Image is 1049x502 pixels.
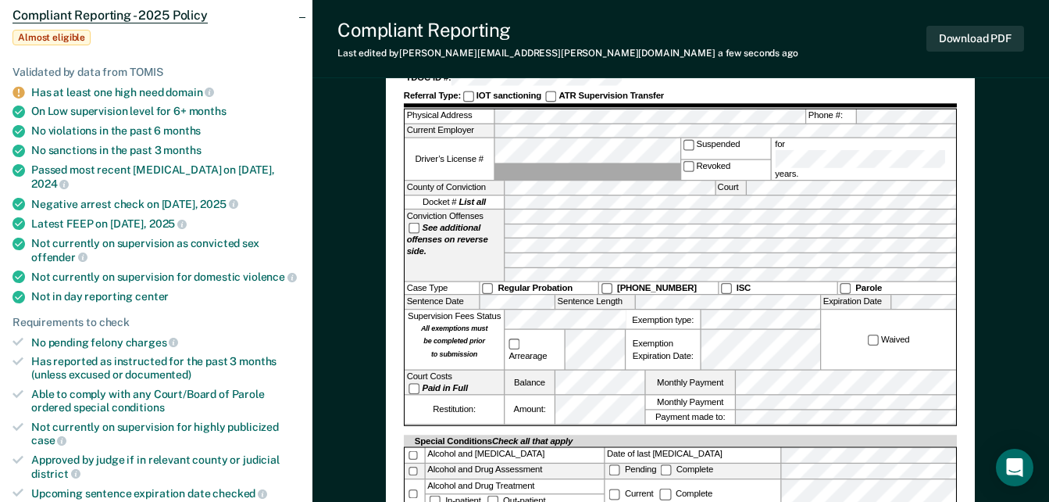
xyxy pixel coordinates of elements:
[715,181,745,194] label: Court
[31,486,300,500] div: Upcoming sentence expiration date
[683,139,694,150] input: Suspended
[868,335,879,346] input: Waived
[12,8,208,23] span: Compliant Reporting - 2025 Policy
[626,310,700,329] label: Exemption type:
[200,198,237,210] span: 2025
[421,324,487,358] strong: All exemptions must be completed prior to submission
[601,283,612,294] input: [PHONE_NUMBER]
[135,290,169,303] span: center
[681,138,770,159] label: Suspended
[546,91,557,102] input: ATR Supervision Transfer
[405,396,504,424] div: Restitution:
[31,197,300,211] div: Negative arrest check on [DATE],
[31,105,300,118] div: On Low supervision level for 6+
[405,138,494,180] label: Driver’s License #
[12,66,300,79] div: Validated by data from TOMIS
[31,290,300,303] div: Not in day reporting
[31,434,66,446] span: case
[718,48,798,59] span: a few seconds ago
[31,270,300,284] div: Not currently on supervision for domestic
[337,48,798,59] div: Last edited by [PERSON_NAME][EMAIL_ADDRESS][PERSON_NAME][DOMAIN_NAME]
[555,296,635,309] label: Sentence Length
[12,316,300,329] div: Requirements to check
[646,411,735,424] label: Payment made to:
[31,454,300,480] div: Approved by judge if in relevant county or judicial
[426,464,604,479] div: Alcohol and Drug Assessment
[31,124,300,138] div: No violations in the past 6
[807,109,856,123] label: Phone #:
[505,396,555,424] label: Amount:
[507,338,562,362] label: Arrearage
[559,91,665,101] strong: ATR Supervision Transfer
[482,283,493,294] input: Regular Probation
[459,197,487,207] strong: List all
[492,436,573,446] span: Check all that apply
[31,355,300,382] div: Has reported as instructed for the past 3 months (unless excused or
[163,144,201,156] span: months
[721,283,732,294] input: ISC
[822,296,891,309] label: Expiration Date
[407,223,488,257] strong: See additional offenses on reverse side.
[476,91,541,101] strong: IOT sanctioning
[509,339,520,350] input: Arrearage
[31,335,300,350] div: No pending felony
[605,447,780,462] label: Date of last [MEDICAL_DATA]
[31,177,69,190] span: 2024
[426,447,604,462] div: Alcohol and [MEDICAL_DATA]
[405,310,504,370] div: Supervision Fees Status
[405,371,504,395] div: Court Costs
[212,487,267,500] span: checked
[31,163,300,190] div: Passed most recent [MEDICAL_DATA] on [DATE],
[609,464,620,475] input: Pending
[498,283,573,293] strong: Regular Probation
[405,124,494,138] label: Current Employer
[243,271,297,283] span: violence
[125,368,191,381] span: documented)
[31,251,87,264] span: offender
[617,283,697,293] strong: [PHONE_NUMBER]
[661,464,672,475] input: Complete
[423,383,469,393] strong: Paid in Full
[405,296,479,309] label: Sentence Date
[337,19,798,41] div: Compliant Reporting
[681,160,770,180] label: Revoked
[149,217,187,230] span: 2025
[776,150,946,167] input: for years.
[773,138,954,180] label: for years.
[163,124,201,137] span: months
[607,489,655,500] label: Current
[660,489,671,500] input: Complete
[865,334,912,346] label: Waived
[405,282,479,295] div: Case Type
[626,330,700,370] div: Exemption Expiration Date:
[404,91,461,101] strong: Referral Type:
[31,237,300,264] div: Not currently on supervision as convicted sex
[12,30,91,45] span: Almost eligible
[646,371,735,395] label: Monthly Payment
[609,489,620,500] input: Current
[409,383,419,394] input: Paid in Full
[405,109,494,123] label: Physical Address
[31,217,300,231] div: Latest FEEP on [DATE],
[463,91,474,102] input: IOT sanctioning
[646,396,735,409] label: Monthly Payment
[31,468,80,480] span: district
[737,283,751,293] strong: ISC
[413,435,576,446] div: Special Conditions
[406,73,451,83] strong: TDOC ID #:
[996,449,1033,486] div: Open Intercom Messenger
[423,196,486,208] span: Docket #
[409,223,419,234] input: See additional offenses on reverse side.
[405,181,504,194] label: County of Conviction
[126,336,179,349] span: charges
[189,105,227,117] span: months
[31,421,300,447] div: Not currently on supervision for highly publicized
[607,464,658,475] label: Pending
[426,479,604,493] div: Alcohol and Drug Treatment
[658,464,715,475] label: Complete
[683,160,694,171] input: Revoked
[505,371,555,395] label: Balance
[926,26,1024,52] button: Download PDF
[31,144,300,157] div: No sanctions in the past 3
[31,85,300,99] div: Has at least one high need domain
